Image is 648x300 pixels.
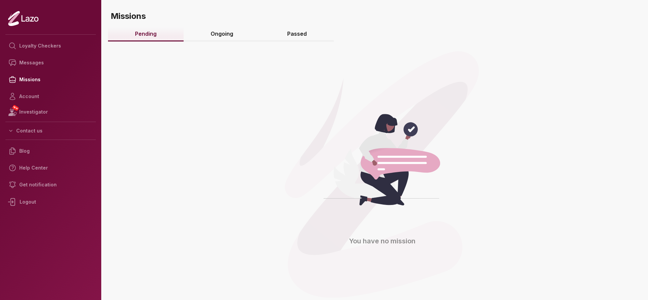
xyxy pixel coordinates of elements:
[12,104,19,111] span: NEW
[260,27,334,41] a: Passed
[5,105,96,119] a: NEWInvestigator
[5,159,96,176] a: Help Center
[184,27,260,41] a: Ongoing
[5,71,96,88] a: Missions
[5,193,96,211] div: Logout
[5,143,96,159] a: Blog
[5,37,96,54] a: Loyalty Checkers
[108,27,184,41] a: Pending
[5,54,96,71] a: Messages
[5,88,96,105] a: Account
[5,125,96,137] button: Contact us
[5,176,96,193] a: Get notification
